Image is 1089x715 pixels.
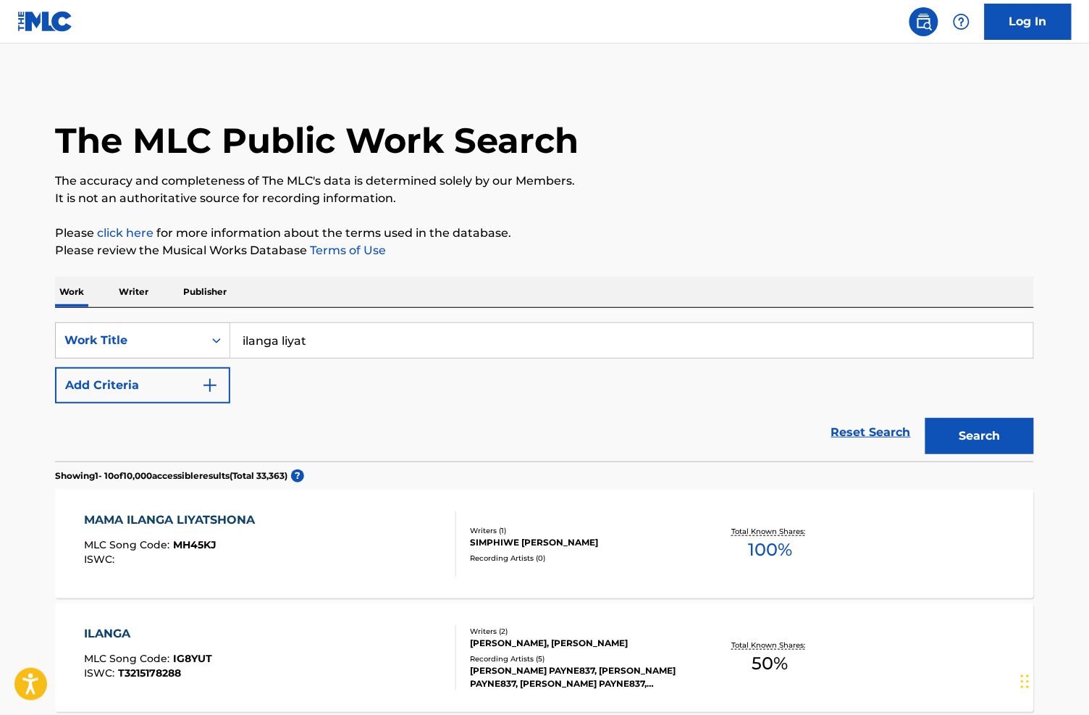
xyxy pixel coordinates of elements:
a: Reset Search [824,417,918,448]
div: Recording Artists ( 5 ) [470,653,689,664]
p: Publisher [179,277,231,307]
div: [PERSON_NAME] PAYNE837, [PERSON_NAME] PAYNE837, [PERSON_NAME] PAYNE837, [PERSON_NAME] PAYNE837, [... [470,664,689,690]
span: MH45KJ [174,538,217,551]
div: Recording Artists ( 0 ) [470,553,689,564]
p: Writer [114,277,153,307]
p: It is not an authoritative source for recording information. [55,190,1034,207]
span: 100 % [748,537,792,563]
form: Search Form [55,322,1034,461]
div: Writers ( 2 ) [470,626,689,637]
a: Public Search [909,7,938,36]
iframe: Chat Widget [1017,645,1089,715]
span: MLC Song Code : [85,538,174,551]
a: click here [97,226,154,240]
button: Add Criteria [55,367,230,404]
div: Writers ( 1 ) [470,525,689,536]
div: SIMPHIWE [PERSON_NAME] [470,536,689,549]
p: Total Known Shares: [731,640,809,651]
button: Search [925,418,1034,454]
div: Work Title [64,332,195,349]
span: ISWC : [85,666,119,680]
h1: The MLC Public Work Search [55,119,579,162]
img: search [915,13,933,30]
p: Please for more information about the terms used in the database. [55,225,1034,242]
div: ILANGA [85,625,213,643]
a: MAMA ILANGA LIYATSHONAMLC Song Code:MH45KJISWC:Writers (1)SIMPHIWE [PERSON_NAME]Recording Artists... [55,490,1034,598]
div: [PERSON_NAME], [PERSON_NAME] [470,637,689,650]
img: help [953,13,970,30]
a: ILANGAMLC Song Code:IG8YUTISWC:T3215178288Writers (2)[PERSON_NAME], [PERSON_NAME]Recording Artist... [55,603,1034,712]
div: Drag [1021,660,1030,703]
span: IG8YUT [174,652,213,665]
span: MLC Song Code : [85,652,174,665]
p: Total Known Shares: [731,526,809,537]
img: MLC Logo [17,11,73,32]
img: 9d2ae6d4665cec9f34b9.svg [201,377,219,394]
span: ? [291,469,304,482]
span: T3215178288 [119,666,182,680]
div: Help [947,7,976,36]
p: Showing 1 - 10 of 10,000 accessible results (Total 33,363 ) [55,469,287,482]
p: Work [55,277,88,307]
span: 50 % [752,651,789,677]
div: MAMA ILANGA LIYATSHONA [85,511,263,529]
a: Log In [985,4,1072,40]
p: The accuracy and completeness of The MLC's data is determined solely by our Members. [55,172,1034,190]
span: ISWC : [85,553,119,566]
p: Please review the Musical Works Database [55,242,1034,259]
a: Terms of Use [307,243,386,257]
